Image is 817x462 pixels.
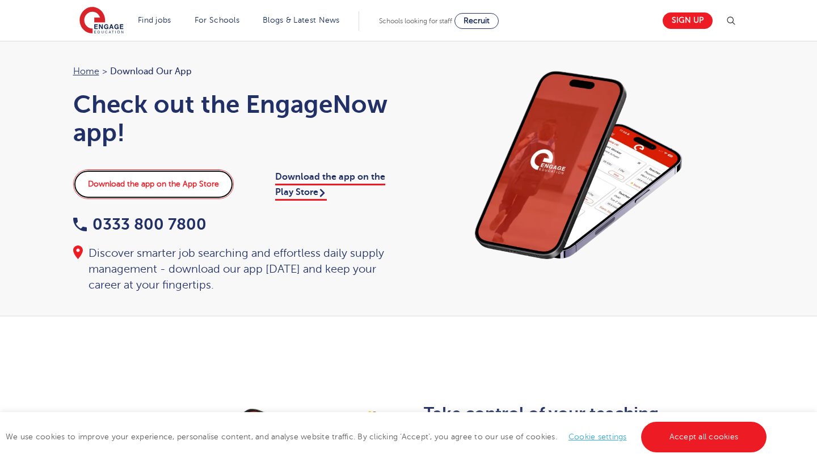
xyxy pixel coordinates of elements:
[275,172,385,200] a: Download the app on the Play Store
[424,404,659,462] b: Take control of your teaching career with the EngageNow app
[79,7,124,35] img: Engage Education
[379,17,452,25] span: Schools looking for staff
[73,64,398,79] nav: breadcrumb
[195,16,239,24] a: For Schools
[464,16,490,25] span: Recruit
[6,433,769,441] span: We use cookies to improve your experience, personalise content, and analyse website traffic. By c...
[641,422,767,452] a: Accept all cookies
[73,215,207,233] a: 0333 800 7800
[102,66,107,77] span: >
[73,90,398,147] h1: Check out the EngageNow app!
[110,64,192,79] span: Download our app
[568,433,627,441] a: Cookie settings
[73,66,99,77] a: Home
[73,169,234,199] a: Download the app on the App Store
[73,245,398,293] div: Discover smarter job searching and effortless daily supply management - download our app [DATE] a...
[454,13,499,29] a: Recruit
[663,12,713,29] a: Sign up
[263,16,340,24] a: Blogs & Latest News
[138,16,171,24] a: Find jobs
